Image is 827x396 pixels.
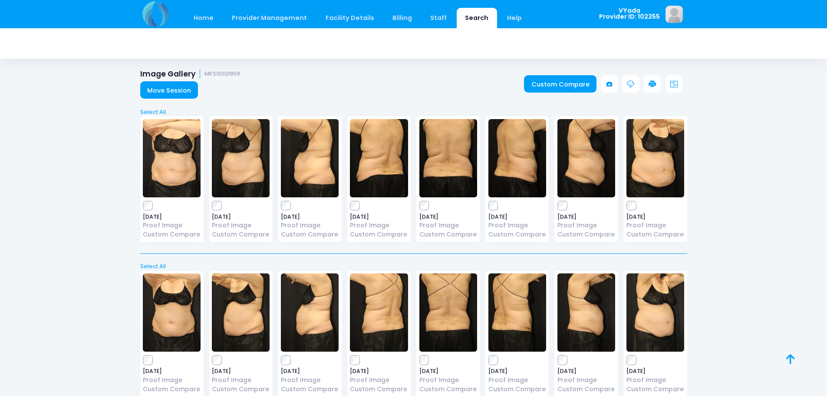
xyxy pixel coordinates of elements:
[557,214,615,220] span: [DATE]
[384,8,420,28] a: Billing
[350,230,408,239] a: Custom Compare
[140,81,198,99] a: Move Session
[212,230,270,239] a: Custom Compare
[143,221,201,230] a: Proof Image
[488,385,546,394] a: Custom Compare
[212,376,270,385] a: Proof Image
[143,369,201,374] span: [DATE]
[419,385,477,394] a: Custom Compare
[281,221,339,230] a: Proof Image
[419,369,477,374] span: [DATE]
[488,119,546,197] img: image
[281,385,339,394] a: Custom Compare
[419,119,477,197] img: image
[488,214,546,220] span: [DATE]
[666,6,683,23] img: image
[419,221,477,230] a: Proof Image
[419,230,477,239] a: Custom Compare
[143,230,201,239] a: Custom Compare
[557,221,615,230] a: Proof Image
[143,119,201,197] img: image
[599,7,660,20] span: VYada Provider ID: 102255
[143,376,201,385] a: Proof Image
[419,273,477,352] img: image
[488,376,546,385] a: Proof Image
[557,273,615,352] img: image
[143,273,201,352] img: image
[204,71,240,77] small: MKS10021959
[143,214,201,220] span: [DATE]
[524,75,596,93] a: Custom Compare
[137,108,690,116] a: Select All
[281,119,339,197] img: image
[281,369,339,374] span: [DATE]
[488,230,546,239] a: Custom Compare
[626,221,684,230] a: Proof Image
[626,376,684,385] a: Proof Image
[419,376,477,385] a: Proof Image
[212,273,270,352] img: image
[626,369,684,374] span: [DATE]
[281,376,339,385] a: Proof Image
[137,262,690,271] a: Select All
[498,8,530,28] a: Help
[557,385,615,394] a: Custom Compare
[557,376,615,385] a: Proof Image
[350,214,408,220] span: [DATE]
[488,273,546,352] img: image
[422,8,455,28] a: Staff
[281,214,339,220] span: [DATE]
[557,369,615,374] span: [DATE]
[557,230,615,239] a: Custom Compare
[350,221,408,230] a: Proof Image
[185,8,222,28] a: Home
[212,369,270,374] span: [DATE]
[350,369,408,374] span: [DATE]
[281,230,339,239] a: Custom Compare
[140,70,241,79] h1: Image Gallery
[212,385,270,394] a: Custom Compare
[143,385,201,394] a: Custom Compare
[557,119,615,197] img: image
[212,214,270,220] span: [DATE]
[626,385,684,394] a: Custom Compare
[212,221,270,230] a: Proof Image
[419,214,477,220] span: [DATE]
[350,273,408,352] img: image
[626,273,684,352] img: image
[350,376,408,385] a: Proof Image
[457,8,497,28] a: Search
[224,8,316,28] a: Provider Management
[212,119,270,197] img: image
[350,385,408,394] a: Custom Compare
[488,369,546,374] span: [DATE]
[350,119,408,197] img: image
[626,230,684,239] a: Custom Compare
[488,221,546,230] a: Proof Image
[281,273,339,352] img: image
[317,8,382,28] a: Facility Details
[626,214,684,220] span: [DATE]
[626,119,684,197] img: image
